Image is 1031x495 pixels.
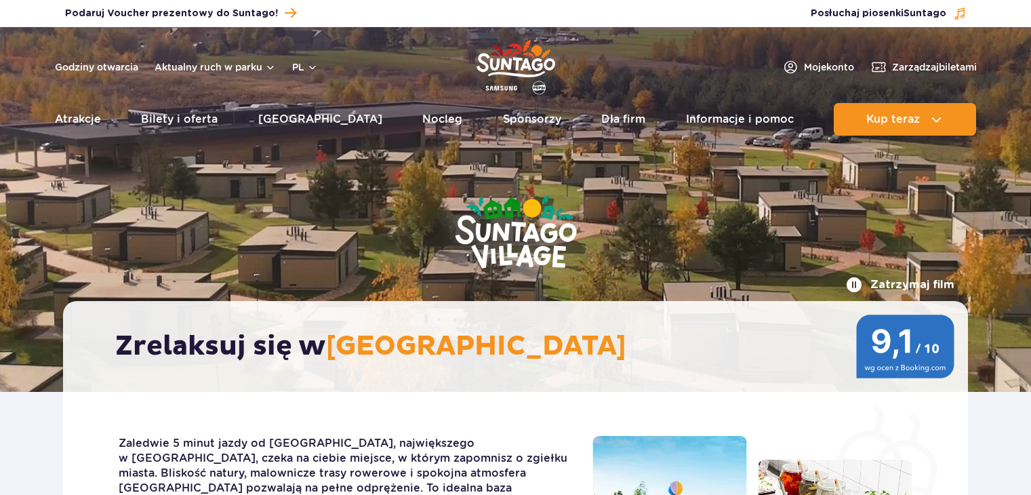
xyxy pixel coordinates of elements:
[686,103,794,136] a: Informacje i pomoc
[141,103,218,136] a: Bilety i oferta
[326,330,626,363] span: [GEOGRAPHIC_DATA]
[846,277,954,293] button: Zatrzymaj film
[55,103,101,136] a: Atrakcje
[856,315,954,378] img: 9,1/10 wg ocen z Booking.com
[65,7,278,20] span: Podaruj Voucher prezentowy do Suntago!
[601,103,645,136] a: Dla firm
[477,34,555,96] a: Park of Poland
[804,60,854,74] span: Moje konto
[834,103,976,136] button: Kup teraz
[782,59,854,75] a: Mojekonto
[65,4,296,22] a: Podaruj Voucher prezentowy do Suntago!
[155,62,276,73] button: Aktualny ruch w parku
[401,142,631,324] img: Suntago Village
[292,60,318,74] button: pl
[811,7,946,20] span: Posłuchaj piosenki
[258,103,382,136] a: [GEOGRAPHIC_DATA]
[892,60,977,74] span: Zarządzaj biletami
[115,330,929,363] h2: Zrelaksuj się w
[811,7,967,20] button: Posłuchaj piosenkiSuntago
[904,9,946,18] span: Suntago
[55,60,138,74] a: Godziny otwarcia
[870,59,977,75] a: Zarządzajbiletami
[866,113,920,125] span: Kup teraz
[422,103,462,136] a: Nocleg
[503,103,561,136] a: Sponsorzy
